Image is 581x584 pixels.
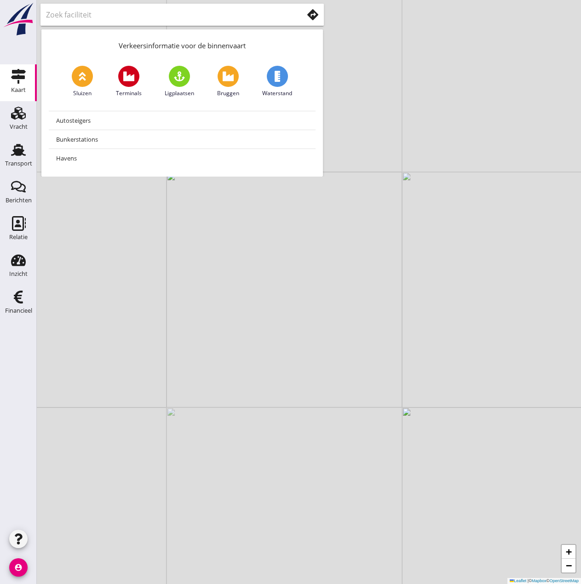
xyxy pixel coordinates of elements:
a: Mapbox [532,578,546,583]
span: Waterstand [262,89,292,97]
div: Relatie [9,234,28,240]
div: Bunkerstations [56,134,308,145]
div: Transport [5,160,32,166]
div: Berichten [6,197,32,203]
input: Zoek faciliteit [46,7,290,22]
span: + [566,546,572,557]
a: Zoom out [562,559,575,573]
span: | [528,578,529,583]
a: OpenStreetMap [549,578,579,583]
span: Bruggen [217,89,239,97]
div: Autosteigers [56,115,308,126]
div: Inzicht [9,271,28,277]
a: Waterstand [262,66,292,97]
a: Terminals [116,66,142,97]
div: Financieel [5,308,32,314]
a: Ligplaatsen [165,66,194,97]
i: account_circle [9,558,28,577]
span: − [566,560,572,571]
span: Terminals [116,89,142,97]
div: Verkeersinformatie voor de binnenvaart [41,29,323,58]
a: Zoom in [562,545,575,559]
a: Leaflet [510,578,526,583]
div: © © [507,578,581,584]
img: logo-small.a267ee39.svg [2,2,35,36]
a: Bruggen [217,66,239,97]
span: Sluizen [73,89,92,97]
a: Sluizen [72,66,93,97]
div: Havens [56,153,308,164]
div: Vracht [10,124,28,130]
span: Ligplaatsen [165,89,194,97]
div: Kaart [11,87,26,93]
